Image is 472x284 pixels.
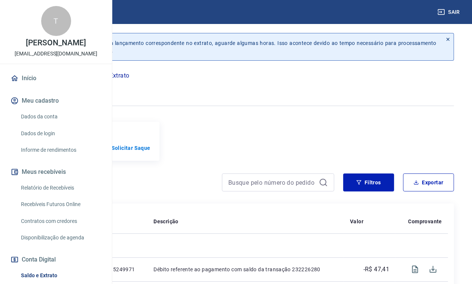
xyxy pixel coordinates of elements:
[18,214,103,229] a: Contratos com credores
[9,164,103,180] button: Meus recebíveis
[9,93,103,109] button: Meu cadastro
[18,230,103,245] a: Disponibilização de agenda
[343,173,394,191] button: Filtros
[424,260,442,278] span: Download
[40,39,436,54] p: Se o saldo aumentar sem um lançamento correspondente no extrato, aguarde algumas horas. Isso acon...
[228,177,316,188] input: Busque pelo número do pedido
[18,268,103,283] a: Saldo e Extrato
[18,197,103,212] a: Recebíveis Futuros Online
[112,144,150,152] a: Solicitar Saque
[18,142,103,158] a: Informe de rendimentos
[18,180,103,196] a: Relatório de Recebíveis
[18,176,213,191] h4: Extrato
[153,266,338,273] p: Débito referente ao pagamento com saldo da transação 232226280
[18,109,103,124] a: Dados da conta
[153,218,179,225] p: Descrição
[408,218,442,225] p: Comprovante
[406,260,424,278] span: Visualizar
[18,126,103,141] a: Dados de login
[15,50,97,58] p: [EMAIL_ADDRESS][DOMAIN_NAME]
[436,5,463,19] button: Sair
[26,39,86,47] p: [PERSON_NAME]
[9,251,103,268] button: Conta Digital
[363,265,390,274] p: -R$ 47,41
[350,218,363,225] p: Valor
[403,173,454,191] button: Exportar
[9,70,103,87] a: Início
[41,6,71,36] div: T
